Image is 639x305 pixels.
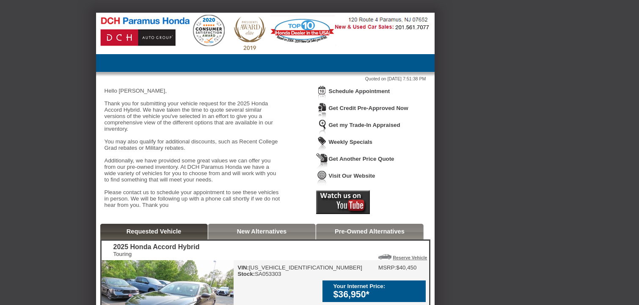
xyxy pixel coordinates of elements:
[316,190,370,214] img: Icon_Youtube2.png
[329,173,375,179] a: Visit Our Website
[105,76,426,81] div: Quoted on [DATE] 7:51:38 PM
[393,255,427,260] a: Reserve Vehicle
[378,254,391,259] img: Icon_ReserveVehicleCar.png
[316,153,328,169] img: Icon_GetQuote.png
[335,228,405,235] a: Pre-Owned Alternatives
[329,122,400,128] a: Get my Trade-In Appraised
[329,105,408,111] a: Get Credit Pre-Approved Now
[238,264,363,277] div: [US_VEHICLE_IDENTIFICATION_NUMBER] SA053303
[316,119,328,135] img: Icon_TradeInAppraisal.png
[113,251,200,257] div: Touring
[316,136,328,152] img: Icon_WeeklySpecials.png
[105,81,282,214] div: Hello [PERSON_NAME], Thank you for submitting your vehicle request for the 2025 Honda Accord Hybr...
[333,283,421,289] div: Your Internet Price:
[333,289,421,300] div: $36,950*
[378,264,396,271] td: MSRP:
[316,102,328,118] img: Icon_CreditApproval.png
[329,88,390,94] a: Schedule Appointment
[329,139,372,145] a: Weekly Specials
[238,271,255,277] b: Stock:
[329,156,394,162] a: Get Another Price Quote
[396,264,416,271] td: $40,450
[238,264,249,271] b: VIN:
[113,243,200,251] div: 2025 Honda Accord Hybrid
[316,170,328,186] img: Icon_VisitWebsite.png
[316,85,328,101] img: Icon_ScheduleAppointment.png
[127,228,182,235] a: Requested Vehicle
[237,228,287,235] a: New Alternatives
